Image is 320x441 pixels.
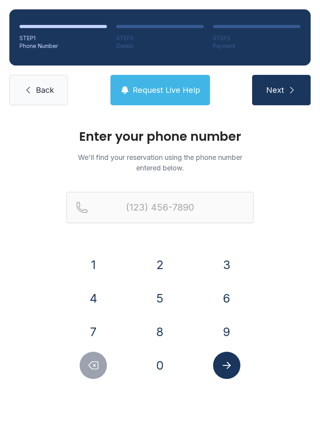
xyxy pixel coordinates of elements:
[80,318,107,345] button: 7
[80,352,107,379] button: Delete number
[20,42,107,50] div: Phone Number
[20,34,107,42] div: STEP 1
[36,85,54,96] span: Back
[213,318,240,345] button: 9
[146,352,174,379] button: 0
[146,285,174,312] button: 5
[66,192,254,223] input: Reservation phone number
[213,251,240,278] button: 3
[266,85,284,96] span: Next
[213,42,300,50] div: Payment
[116,42,204,50] div: Details
[146,251,174,278] button: 2
[146,318,174,345] button: 8
[133,85,200,96] span: Request Live Help
[213,34,300,42] div: STEP 3
[116,34,204,42] div: STEP 2
[66,130,254,143] h1: Enter your phone number
[213,285,240,312] button: 6
[80,285,107,312] button: 4
[66,152,254,173] p: We'll find your reservation using the phone number entered below.
[80,251,107,278] button: 1
[213,352,240,379] button: Submit lookup form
